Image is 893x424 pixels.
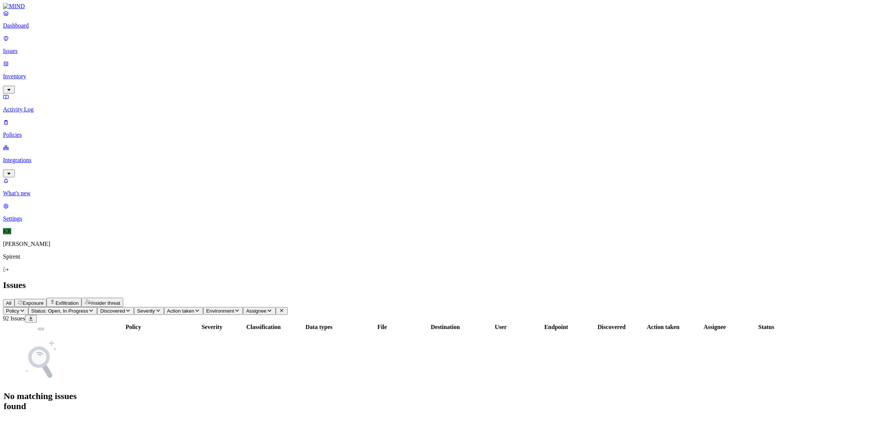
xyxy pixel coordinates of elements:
span: Policy [6,308,19,314]
p: Settings [3,215,890,222]
span: Assignee [246,308,266,314]
p: [PERSON_NAME] [3,241,890,247]
span: Environment [206,308,234,314]
span: Insider threat [91,300,120,306]
div: Status [743,324,789,330]
span: 92 Issues [3,315,25,322]
p: Policies [3,132,890,138]
span: KR [3,228,11,234]
img: NoSearchResult [19,338,63,382]
p: Issues [3,48,890,54]
p: Spirent [3,253,890,260]
span: Exposure [23,300,44,306]
h2: Issues [3,280,890,290]
button: Select all [38,328,44,330]
span: Action taken [167,308,194,314]
div: Severity [189,324,235,330]
div: Policy [79,324,188,330]
div: Discovered [585,324,638,330]
p: Dashboard [3,22,890,29]
div: Destination [418,324,472,330]
div: Classification [237,324,291,330]
span: Discovered [100,308,125,314]
img: MIND [3,3,25,10]
h1: No matching issues found [4,391,78,411]
span: Status: Open, In Progress [31,308,88,314]
p: Integrations [3,157,890,164]
div: Assignee [688,324,742,330]
div: File [348,324,417,330]
p: Inventory [3,73,890,80]
div: Action taken [640,324,686,330]
span: Exfiltration [55,300,79,306]
p: Activity Log [3,106,890,113]
div: Endpoint [529,324,583,330]
div: Data types [292,324,346,330]
div: User [474,324,528,330]
span: All [6,300,12,306]
span: Severity [137,308,155,314]
p: What's new [3,190,890,197]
